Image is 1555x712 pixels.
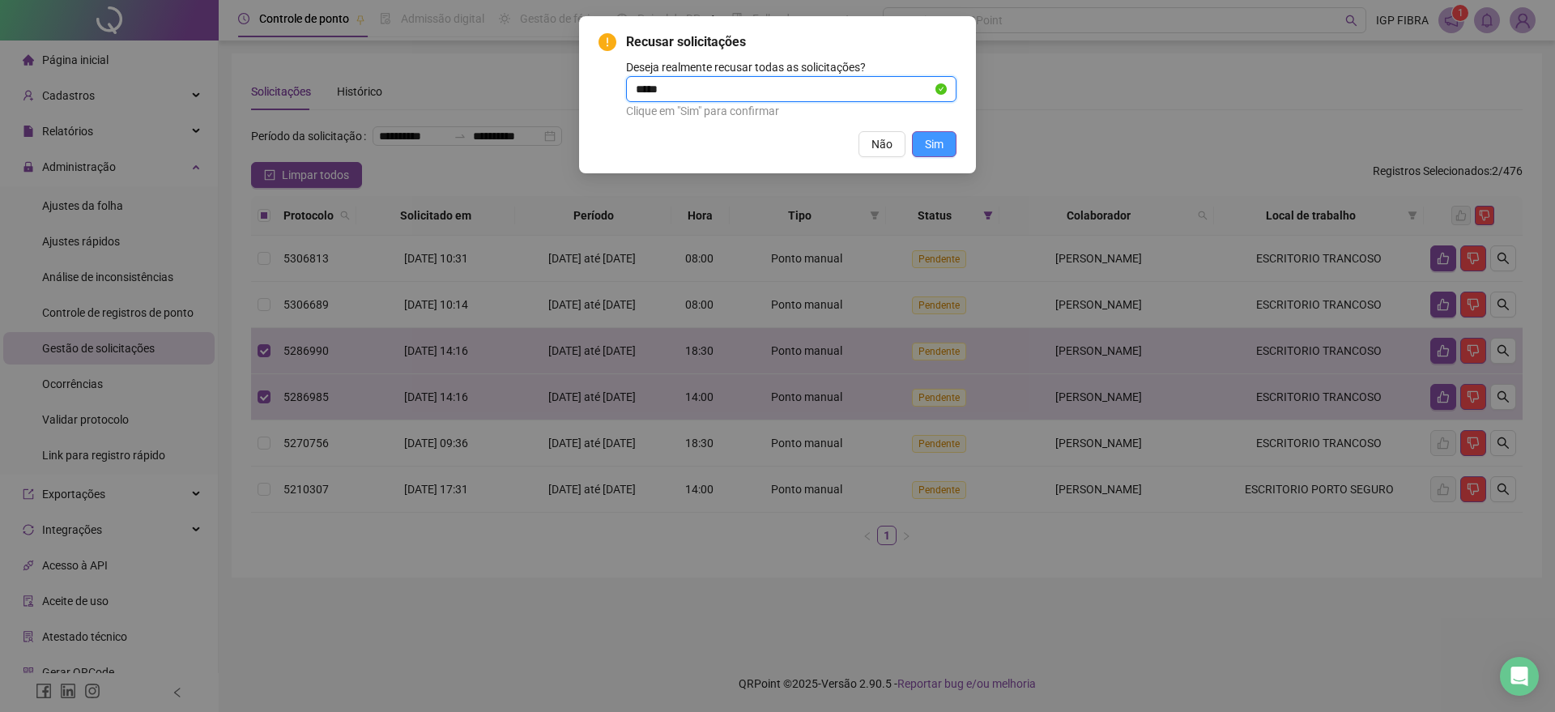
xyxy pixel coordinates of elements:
[626,58,956,122] div: Deseja realmente recusar todas as solicitações?
[912,131,956,157] button: Sim
[925,135,944,153] span: Sim
[858,131,905,157] button: Não
[599,33,616,51] span: exclamation-circle
[626,32,956,52] span: Recusar solicitações
[1500,657,1539,696] div: Open Intercom Messenger
[871,135,893,153] span: Não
